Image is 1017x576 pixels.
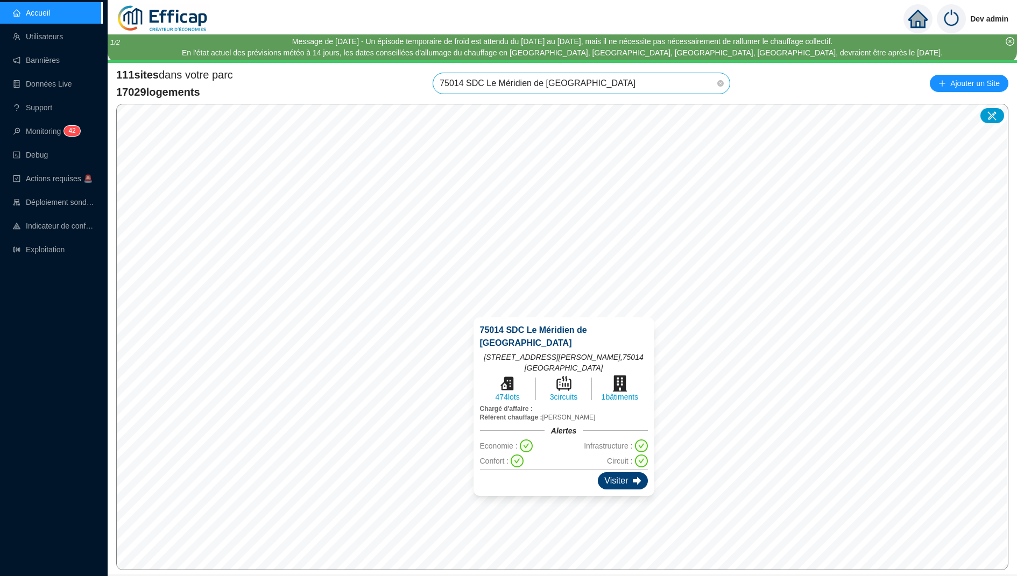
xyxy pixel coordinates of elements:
span: check-circle [635,454,648,467]
span: [PERSON_NAME] [480,413,648,422]
div: Message de [DATE] - Un épisode temporaire de froid est attendu du [DATE] au [DATE], mais il ne né... [182,36,943,47]
i: 1 / 2 [110,38,120,46]
a: clusterDéploiement sondes [13,198,95,207]
button: Ajouter un Site [930,75,1008,92]
div: En l'état actuel des prévisions météo à 14 jours, les dates conseillées d'allumage du chauffage e... [182,47,943,59]
span: 75014 SDC Le Méridien de [GEOGRAPHIC_DATA] [480,324,648,350]
img: power [937,4,966,33]
span: 1 bâtiments [599,392,641,402]
a: databaseDonnées Live [13,80,72,88]
div: Visiter [598,472,647,489]
canvas: Map [117,104,1008,570]
span: Dev admin [970,2,1008,36]
span: home [908,9,928,29]
span: Infrastructure : [584,440,632,451]
span: Chargé d'affaire : [480,405,533,413]
span: Référent chauffage : [480,414,542,421]
span: 2 [72,127,76,134]
a: codeDebug [13,151,48,159]
span: 3 circuits [550,392,577,402]
a: notificationBannières [13,56,60,65]
span: check-circle [520,439,533,452]
sup: 42 [64,126,80,136]
span: plus [938,80,946,87]
span: check-circle [635,439,648,452]
span: check-square [13,175,20,182]
span: Economie : [480,440,518,451]
a: questionSupport [13,103,52,112]
span: 17029 logements [116,84,233,99]
span: close-circle [1006,37,1014,46]
span: Actions requises 🚨 [26,174,93,183]
span: check-circle [511,454,524,467]
a: teamUtilisateurs [13,32,63,41]
span: Ajouter un Site [950,76,1000,91]
a: monitorMonitoring42 [13,127,77,136]
span: close-circle [717,80,724,87]
span: Circuit : [607,456,632,466]
span: 4 [68,127,72,134]
span: [STREET_ADDRESS][PERSON_NAME] , 75014 [GEOGRAPHIC_DATA] [480,352,648,373]
a: slidersExploitation [13,245,65,254]
span: 111 sites [116,69,159,81]
span: 75014 SDC Le Méridien de Paris [440,73,723,94]
a: homeAccueil [13,9,50,17]
span: dans votre parc [116,67,233,82]
span: 474 lots [496,392,520,402]
div: Alertes [545,425,583,436]
a: heat-mapIndicateur de confort [13,222,95,230]
span: Confort : [480,456,509,466]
